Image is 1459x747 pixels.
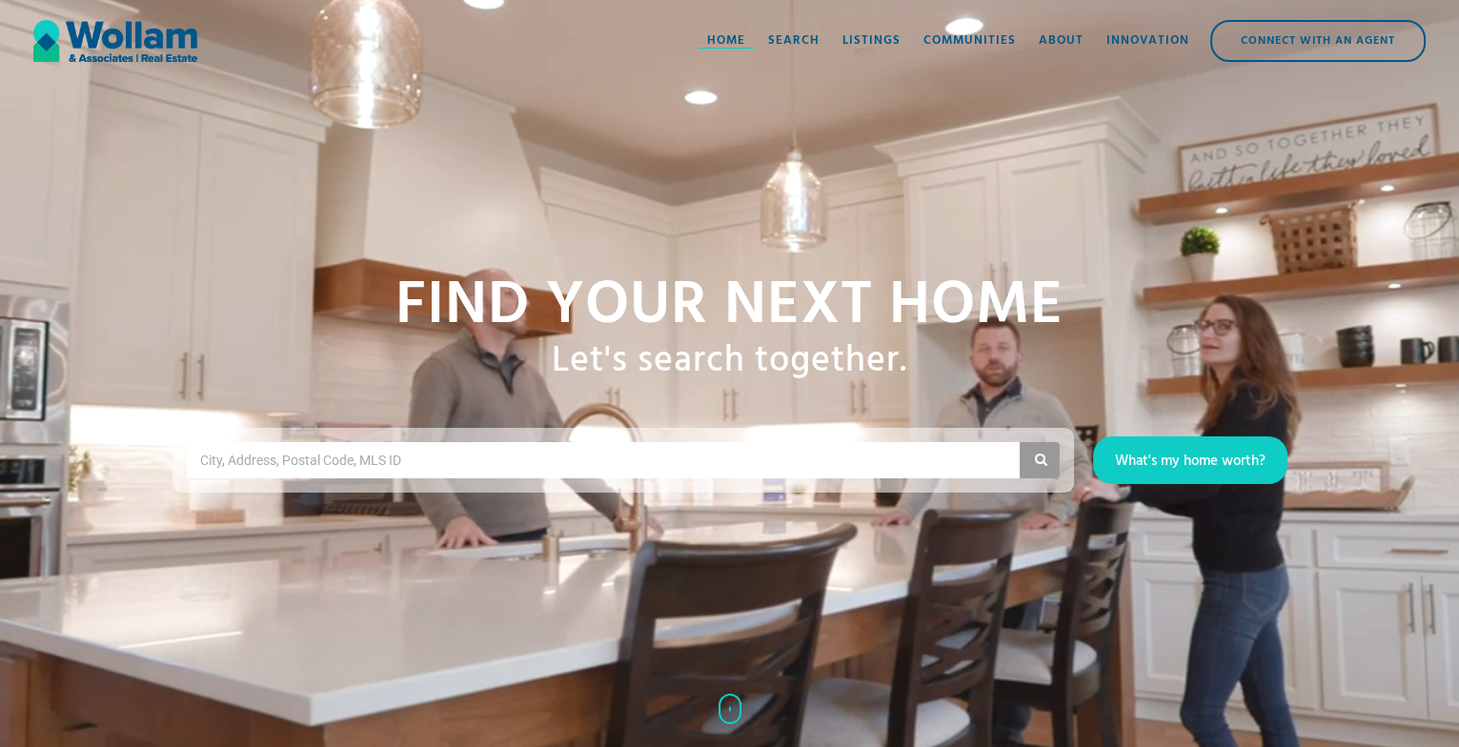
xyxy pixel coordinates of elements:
a: Listings [831,12,912,70]
div: Communities [923,31,1016,50]
h1: Find your NExt home [395,273,1064,340]
input: City, Address, Postal Code, MLS ID [198,446,420,474]
a: Innovation [1095,12,1201,70]
a: Connect with an Agent [1210,20,1426,62]
div: Connect with an Agent [1212,22,1424,60]
a: home [33,12,197,70]
a: Home [696,12,757,70]
a: What's my home worth? [1093,436,1287,484]
div: Innovation [1106,31,1189,50]
div: About [1039,31,1084,50]
div: Home [707,31,745,50]
a: Communities [912,12,1027,70]
a: Search [757,12,831,70]
button: Search [1020,442,1060,478]
div: Listings [842,31,901,50]
a: About [1027,12,1095,70]
div: Search [768,31,820,50]
h1: Let's search together. [552,340,907,384]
